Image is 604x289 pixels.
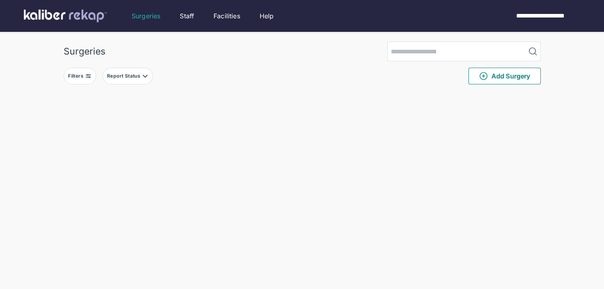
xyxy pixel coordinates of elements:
img: MagnifyingGlass.1dc66aab.svg [528,47,538,56]
a: Help [260,11,274,21]
div: Filters [68,73,85,79]
div: Surgeries [64,46,105,57]
a: Staff [180,11,194,21]
span: Add Surgery [479,71,530,81]
img: PlusCircleGreen.5fd88d77.svg [479,71,488,81]
a: Facilities [214,11,240,21]
img: kaliber labs logo [24,10,107,22]
img: filter-caret-down-grey.b3560631.svg [142,73,148,79]
button: Filters [64,68,96,84]
button: Add Surgery [468,68,541,84]
img: faders-horizontal-grey.d550dbda.svg [85,73,91,79]
div: Report Status [107,73,142,79]
a: Surgeries [132,11,160,21]
button: Report Status [103,68,153,84]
